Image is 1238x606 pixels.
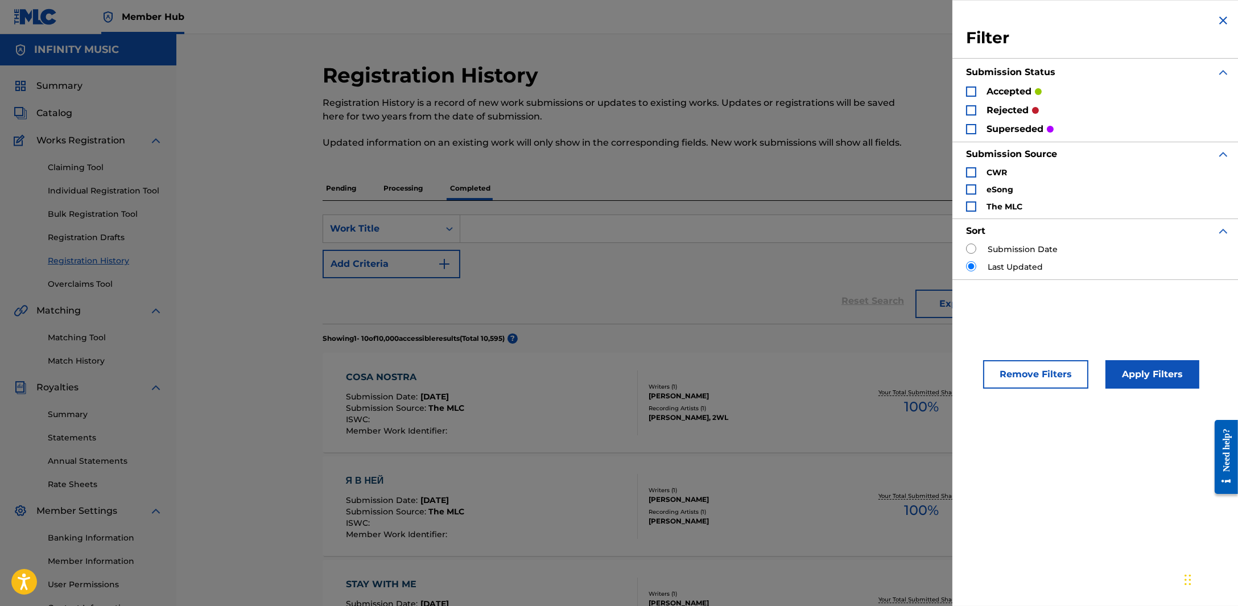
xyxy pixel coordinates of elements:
[323,456,1092,556] a: Я В НЕЙSubmission Date:[DATE]Submission Source:The MLCISWC:Member Work Identifier:Writers (1)[PER...
[48,432,163,444] a: Statements
[988,244,1058,255] label: Submission Date
[987,201,1022,212] strong: The MLC
[14,134,28,147] img: Works Registration
[48,479,163,490] a: Rate Sheets
[649,516,820,526] div: [PERSON_NAME]
[649,404,820,413] div: Recording Artists ( 1 )
[149,304,163,318] img: expand
[966,149,1057,159] strong: Submission Source
[48,355,163,367] a: Match History
[36,106,72,120] span: Catalog
[101,10,115,24] img: Top Rightsholder
[14,504,27,518] img: Member Settings
[48,185,163,197] a: Individual Registration Tool
[1216,224,1230,238] img: expand
[987,122,1043,136] p: superseded
[1216,147,1230,161] img: expand
[878,492,964,500] p: Your Total Submitted Shares:
[48,162,163,174] a: Claiming Tool
[507,333,518,344] span: ?
[48,555,163,567] a: Member Information
[1181,551,1238,606] iframe: Chat Widget
[323,333,505,344] p: Showing 1 - 10 of 10,000 accessible results (Total 10,595 )
[649,391,820,401] div: [PERSON_NAME]
[48,208,163,220] a: Bulk Registration Tool
[346,474,465,488] div: Я В НЕЙ
[323,176,360,200] p: Pending
[420,495,449,505] span: [DATE]
[429,506,465,517] span: The MLC
[346,529,451,539] span: Member Work Identifier :
[14,9,57,25] img: MLC Logo
[323,63,544,88] h2: Registration History
[380,176,426,200] p: Processing
[649,508,820,516] div: Recording Artists ( 1 )
[14,79,27,93] img: Summary
[48,579,163,591] a: User Permissions
[966,67,1055,77] strong: Submission Status
[346,370,465,384] div: COSA NOSTRA
[323,353,1092,452] a: COSA NOSTRASubmission Date:[DATE]Submission Source:The MLCISWC:Member Work Identifier:Writers (1)...
[323,96,915,123] p: Registration History is a record of new work submissions or updates to existing works. Updates or...
[915,290,995,318] button: Export
[14,106,72,120] a: CatalogCatalog
[149,134,163,147] img: expand
[36,381,79,394] span: Royalties
[987,184,1013,195] strong: eSong
[14,106,27,120] img: Catalog
[346,495,420,505] span: Submission Date :
[1216,14,1230,27] img: close
[346,506,429,517] span: Submission Source :
[36,304,81,318] span: Matching
[330,222,432,236] div: Work Title
[14,304,28,318] img: Matching
[904,397,939,417] span: 100 %
[1185,563,1191,597] div: Drag
[966,225,985,236] strong: Sort
[122,10,184,23] span: Member Hub
[346,403,429,413] span: Submission Source :
[48,255,163,267] a: Registration History
[14,381,27,394] img: Royalties
[323,250,460,278] button: Add Criteria
[649,382,820,391] div: Writers ( 1 )
[346,578,465,591] div: STAY WITH ME
[966,28,1230,48] h3: Filter
[346,518,373,528] span: ISWC :
[987,104,1029,117] p: rejected
[987,167,1007,178] strong: CWR
[149,381,163,394] img: expand
[36,134,125,147] span: Works Registration
[649,413,820,423] div: [PERSON_NAME], 2WL
[987,85,1031,98] p: accepted
[149,504,163,518] img: expand
[447,176,494,200] p: Completed
[34,43,119,56] h5: INFINITY MUSIC
[904,500,939,521] span: 100 %
[1206,411,1238,503] iframe: Resource Center
[438,257,451,271] img: 9d2ae6d4665cec9f34b9.svg
[48,232,163,244] a: Registration Drafts
[346,391,420,402] span: Submission Date :
[48,409,163,421] a: Summary
[1105,360,1199,389] button: Apply Filters
[14,79,82,93] a: SummarySummary
[983,360,1088,389] button: Remove Filters
[878,388,964,397] p: Your Total Submitted Shares:
[649,589,820,598] div: Writers ( 1 )
[649,494,820,505] div: [PERSON_NAME]
[429,403,465,413] span: The MLC
[988,261,1043,273] label: Last Updated
[1216,65,1230,79] img: expand
[346,414,373,424] span: ISWC :
[48,532,163,544] a: Banking Information
[420,391,449,402] span: [DATE]
[649,486,820,494] div: Writers ( 1 )
[36,504,117,518] span: Member Settings
[323,215,1092,324] form: Search Form
[36,79,82,93] span: Summary
[14,43,27,57] img: Accounts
